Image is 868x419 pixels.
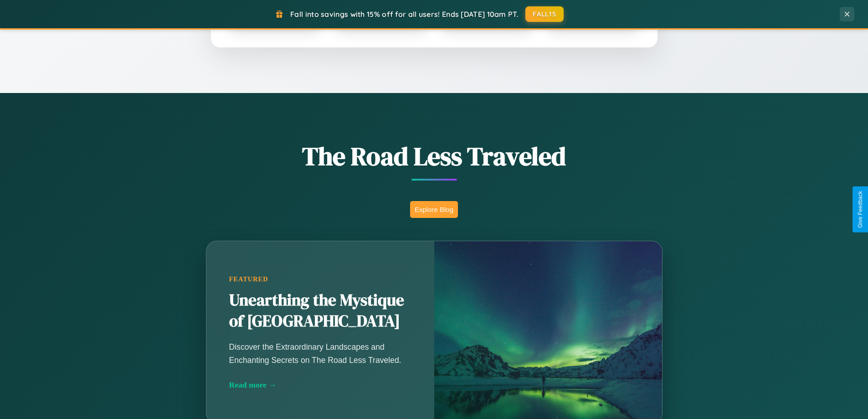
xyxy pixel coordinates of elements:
div: Give Feedback [857,191,863,228]
h2: Unearthing the Mystique of [GEOGRAPHIC_DATA] [229,290,411,332]
h1: The Road Less Traveled [161,139,708,174]
button: FALL15 [525,6,564,22]
span: Fall into savings with 15% off for all users! Ends [DATE] 10am PT. [290,10,519,19]
div: Read more → [229,380,411,390]
button: Explore Blog [410,201,458,218]
p: Discover the Extraordinary Landscapes and Enchanting Secrets on The Road Less Traveled. [229,341,411,366]
div: Featured [229,275,411,283]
